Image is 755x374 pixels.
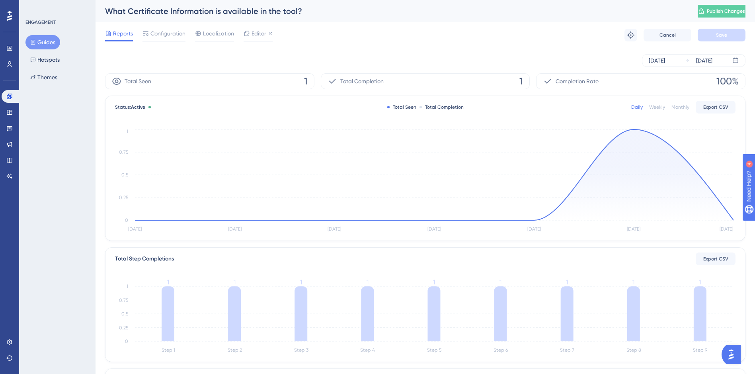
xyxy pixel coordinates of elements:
[427,347,441,353] tspan: Step 5
[25,35,60,49] button: Guides
[626,347,641,353] tspan: Step 8
[228,226,242,232] tspan: [DATE]
[119,149,128,155] tspan: 0.75
[519,75,523,88] span: 1
[560,347,574,353] tspan: Step 7
[115,104,145,110] span: Status:
[433,278,435,286] tspan: 1
[649,104,665,110] div: Weekly
[716,75,739,88] span: 100%
[304,75,308,88] span: 1
[693,347,707,353] tspan: Step 9
[55,4,58,10] div: 4
[125,339,128,344] tspan: 0
[119,325,128,331] tspan: 0.25
[125,217,128,223] tspan: 0
[113,29,133,38] span: Reports
[696,56,712,65] div: [DATE]
[499,278,501,286] tspan: 1
[631,104,643,110] div: Daily
[419,104,464,110] div: Total Completion
[19,2,50,12] span: Need Help?
[234,278,236,286] tspan: 1
[131,104,145,110] span: Active
[698,29,745,41] button: Save
[121,311,128,317] tspan: 0.5
[632,278,634,286] tspan: 1
[127,284,128,289] tspan: 1
[167,278,169,286] tspan: 1
[494,347,508,353] tspan: Step 6
[703,104,728,110] span: Export CSV
[659,32,676,38] span: Cancel
[115,254,174,264] div: Total Step Completions
[128,226,142,232] tspan: [DATE]
[150,29,185,38] span: Configuration
[722,343,745,366] iframe: UserGuiding AI Assistant Launcher
[696,101,735,114] button: Export CSV
[300,278,302,286] tspan: 1
[716,32,727,38] span: Save
[228,347,242,353] tspan: Step 2
[25,53,64,67] button: Hotspots
[125,76,151,86] span: Total Seen
[556,76,599,86] span: Completion Rate
[387,104,416,110] div: Total Seen
[720,226,733,232] tspan: [DATE]
[25,70,62,84] button: Themes
[696,253,735,265] button: Export CSV
[566,278,568,286] tspan: 1
[360,347,375,353] tspan: Step 4
[119,195,128,200] tspan: 0.25
[427,226,441,232] tspan: [DATE]
[367,278,369,286] tspan: 1
[671,104,689,110] div: Monthly
[252,29,266,38] span: Editor
[25,19,56,25] div: ENGAGEMENT
[644,29,691,41] button: Cancel
[699,278,701,286] tspan: 1
[698,5,745,18] button: Publish Changes
[649,56,665,65] div: [DATE]
[340,76,384,86] span: Total Completion
[294,347,308,353] tspan: Step 3
[328,226,341,232] tspan: [DATE]
[105,6,678,17] div: What Certificate Information is available in the tool?
[627,226,640,232] tspan: [DATE]
[707,8,745,14] span: Publish Changes
[119,298,128,303] tspan: 0.75
[203,29,234,38] span: Localization
[703,256,728,262] span: Export CSV
[527,226,541,232] tspan: [DATE]
[162,347,175,353] tspan: Step 1
[127,129,128,134] tspan: 1
[121,172,128,178] tspan: 0.5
